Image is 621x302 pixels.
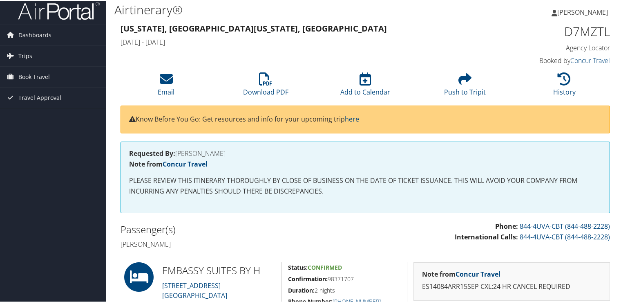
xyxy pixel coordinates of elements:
[288,263,308,270] strong: Status:
[553,76,576,96] a: History
[129,159,208,168] strong: Note from
[18,66,50,86] span: Book Travel
[162,280,227,299] a: [STREET_ADDRESS][GEOGRAPHIC_DATA]
[570,55,610,64] a: Concur Travel
[162,263,275,277] h2: EMBASSY SUITES BY H
[456,269,500,278] a: Concur Travel
[520,232,610,241] a: 844-4UVA-CBT (844-488-2228)
[308,263,342,270] span: Confirmed
[129,148,175,157] strong: Requested By:
[121,37,485,46] h4: [DATE] - [DATE]
[495,221,518,230] strong: Phone:
[121,222,359,236] h2: Passenger(s)
[163,159,208,168] a: Concur Travel
[345,114,359,123] a: here
[288,286,401,294] h5: 2 nights
[422,281,601,291] p: ES14084ARR15SEP CXL:24 HR CANCEL REQUIRED
[520,221,610,230] a: 844-4UVA-CBT (844-488-2228)
[129,149,601,156] h4: [PERSON_NAME]
[497,43,610,52] h4: Agency Locator
[422,269,500,278] strong: Note from
[121,239,359,248] h4: [PERSON_NAME]
[129,113,601,124] p: Know Before You Go: Get resources and info for your upcoming trip
[129,175,601,196] p: PLEASE REVIEW THIS ITINERARY THOROUGHLY BY CLOSE OF BUSINESS ON THE DATE OF TICKET ISSUANCE. THIS...
[158,76,174,96] a: Email
[557,7,608,16] span: [PERSON_NAME]
[121,22,387,33] strong: [US_STATE], [GEOGRAPHIC_DATA] [US_STATE], [GEOGRAPHIC_DATA]
[18,45,32,65] span: Trips
[288,274,328,282] strong: Confirmation:
[114,0,449,18] h1: Airtinerary®
[288,274,401,282] h5: 98371707
[497,22,610,39] h1: D7MZTL
[288,286,315,293] strong: Duration:
[455,232,518,241] strong: International Calls:
[340,76,390,96] a: Add to Calendar
[444,76,486,96] a: Push to Tripit
[243,76,288,96] a: Download PDF
[18,0,100,20] img: airportal-logo.png
[497,55,610,64] h4: Booked by
[18,87,61,107] span: Travel Approval
[18,24,51,45] span: Dashboards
